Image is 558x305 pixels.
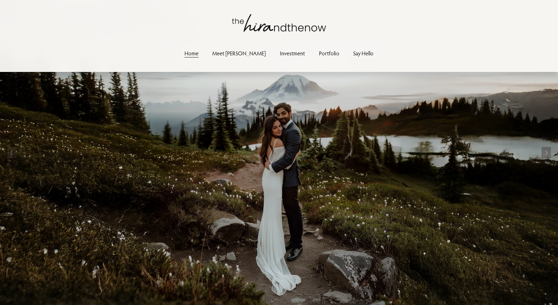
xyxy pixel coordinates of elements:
[319,48,339,58] a: Portfolio
[280,48,305,58] a: Investment
[232,14,326,32] img: thehirandthenow
[184,48,199,58] a: Home
[541,147,551,158] button: Next Slide
[7,147,17,158] button: Previous Slide
[353,48,374,58] a: Say Hello
[212,48,266,58] a: Meet [PERSON_NAME]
